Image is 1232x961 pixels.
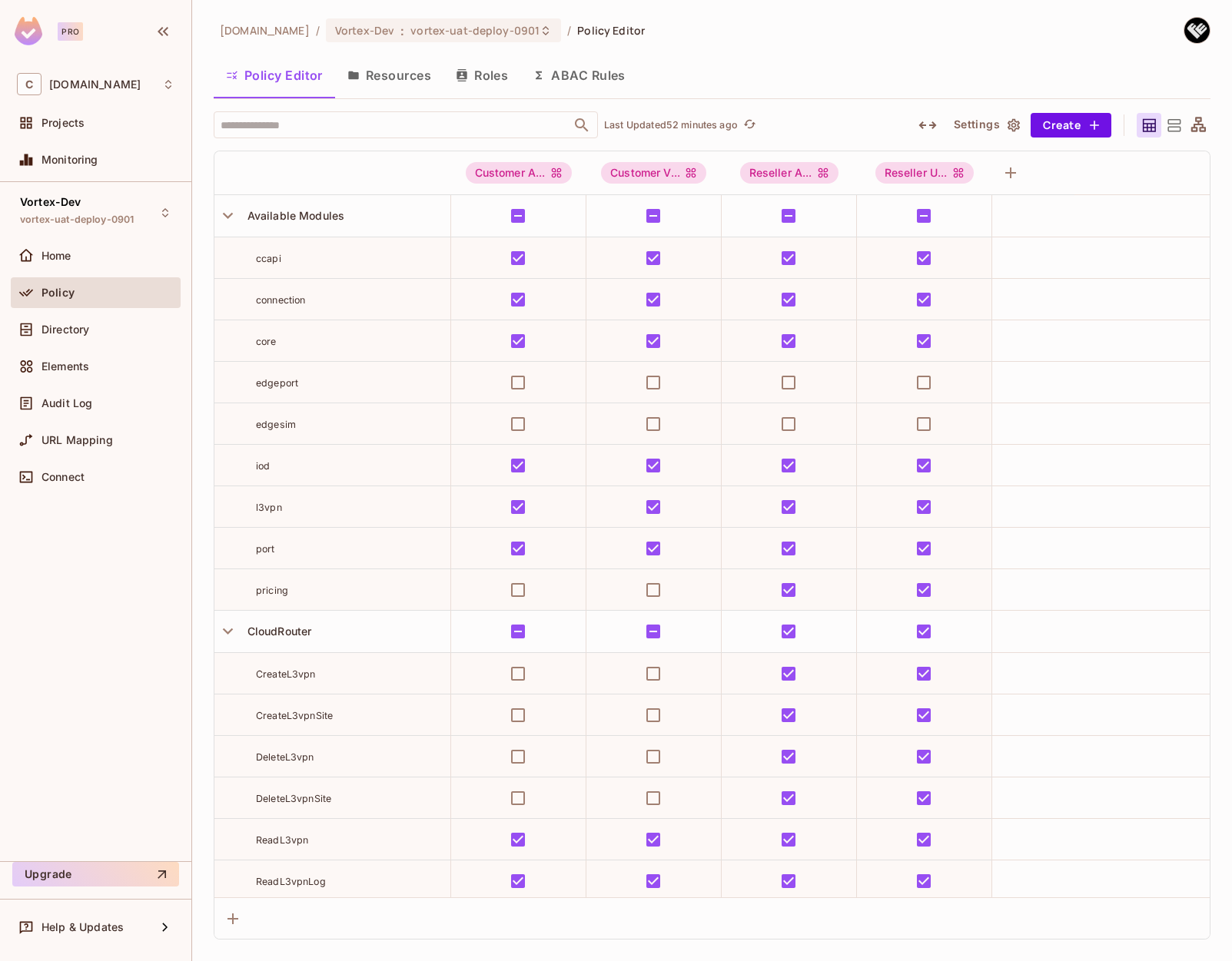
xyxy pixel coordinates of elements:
span: port [256,543,275,555]
button: ABAC Rules [520,56,638,94]
span: Customer Admin [466,162,572,184]
span: ReadL3vpn [256,834,308,846]
button: refresh [741,116,759,134]
button: Resources [335,56,443,94]
span: connection [256,294,306,306]
span: ReadL3vpnLog [256,876,326,887]
span: Connect [42,471,85,483]
p: Last Updated 52 minutes ago [604,119,738,131]
button: Create [1031,113,1111,138]
div: Customer A... [466,162,572,184]
span: pricing [256,585,288,596]
span: the active workspace [220,23,310,38]
li: / [567,23,571,38]
span: Projects [42,117,85,129]
span: edgeport [256,377,298,389]
li: / [316,23,320,38]
span: Workspace: consoleconnect.com [49,78,141,91]
div: Reseller A... [740,162,838,184]
span: CreateL3vpnSite [256,710,333,721]
span: iod [256,460,270,472]
span: Reseller Admin [740,162,838,184]
span: Help & Updates [42,921,124,933]
span: edgesim [256,419,296,430]
button: Settings [948,113,1024,138]
span: Policy [42,287,75,299]
span: l3vpn [256,502,282,513]
span: CreateL3vpn [256,668,316,680]
div: Reseller U... [875,162,974,184]
span: Click to refresh data [738,116,759,134]
span: refresh [743,118,756,133]
span: vortex-uat-deploy-0901 [410,23,540,38]
span: DeleteL3vpnSite [256,793,331,804]
img: SReyMgAAAABJRU5ErkJggg== [15,17,42,45]
span: Vortex-Dev [335,23,394,38]
span: Audit Log [42,397,92,409]
span: Home [42,250,71,262]
span: Elements [42,360,89,373]
button: Policy Editor [214,56,335,94]
span: DeleteL3vpn [256,751,314,763]
span: core [256,336,277,347]
span: Customer Viewer [601,162,706,184]
span: : [400,25,405,37]
div: Pro [58,22,83,41]
span: Monitoring [42,154,98,166]
span: Reseller User [875,162,974,184]
button: Roles [443,56,520,94]
span: Vortex-Dev [20,196,81,208]
button: Open [571,114,593,136]
span: C [17,73,42,95]
span: Policy Editor [577,23,645,38]
span: vortex-uat-deploy-0901 [20,214,134,226]
button: Upgrade [12,862,179,886]
span: ccapi [256,253,281,264]
span: URL Mapping [42,434,113,446]
span: Available Modules [241,209,345,222]
div: Customer V... [601,162,706,184]
span: CloudRouter [241,625,312,638]
img: Qianwen Li [1184,18,1210,43]
span: Directory [42,323,89,336]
